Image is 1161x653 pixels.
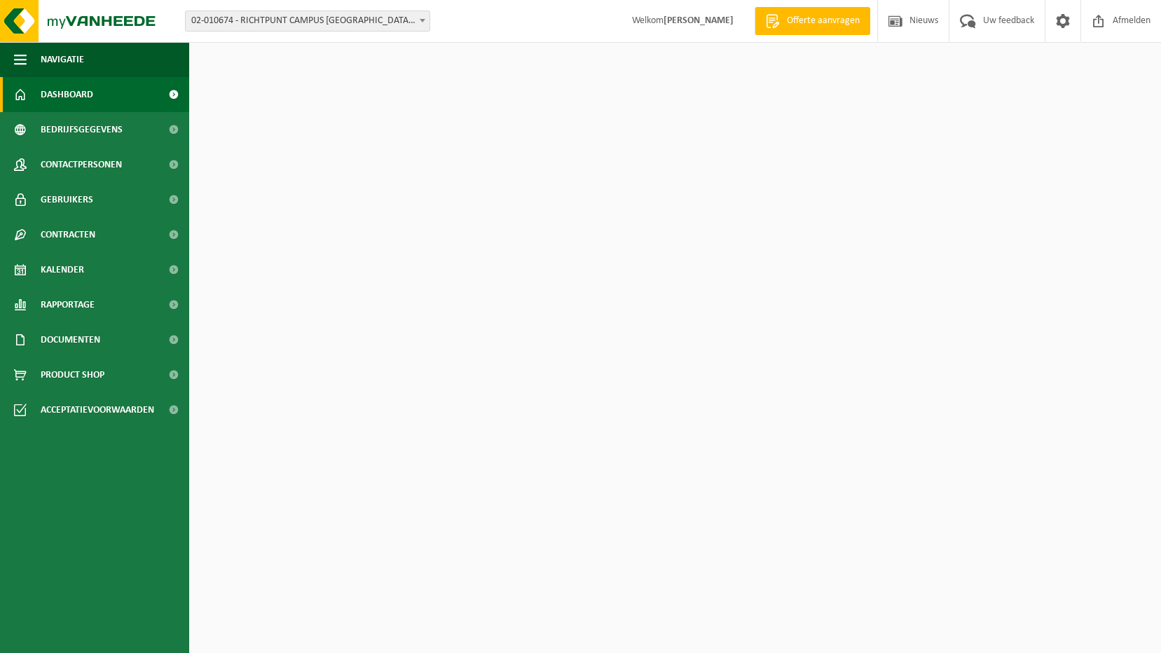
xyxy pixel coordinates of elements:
[783,14,863,28] span: Offerte aanvragen
[755,7,870,35] a: Offerte aanvragen
[41,182,93,217] span: Gebruikers
[41,252,84,287] span: Kalender
[41,322,100,357] span: Documenten
[185,11,430,32] span: 02-010674 - RICHTPUNT CAMPUS ZOTTEGEM - ZOTTEGEM
[41,392,154,427] span: Acceptatievoorwaarden
[41,112,123,147] span: Bedrijfsgegevens
[41,77,93,112] span: Dashboard
[41,357,104,392] span: Product Shop
[41,42,84,77] span: Navigatie
[186,11,430,31] span: 02-010674 - RICHTPUNT CAMPUS ZOTTEGEM - ZOTTEGEM
[41,147,122,182] span: Contactpersonen
[41,217,95,252] span: Contracten
[41,287,95,322] span: Rapportage
[664,15,734,26] strong: [PERSON_NAME]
